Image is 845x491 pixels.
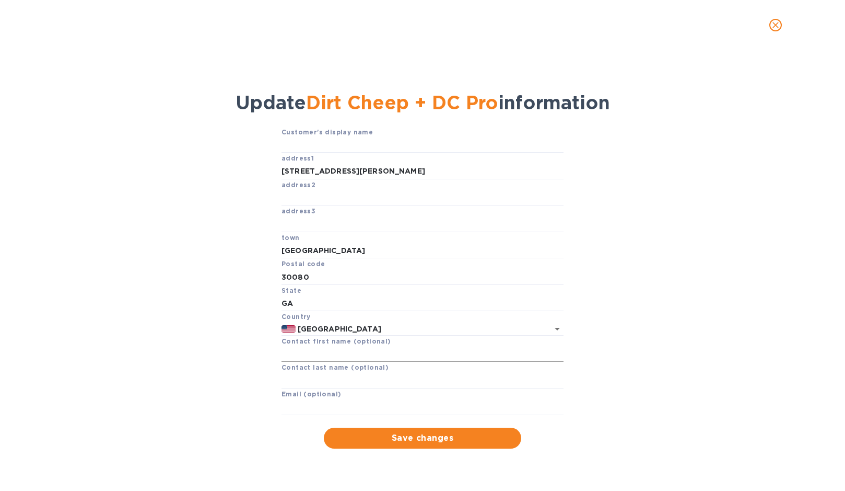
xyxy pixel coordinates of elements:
[306,91,498,114] span: Dirt Cheep + DC Pro
[281,154,314,162] b: address1
[324,428,521,449] button: Save changes
[550,322,565,336] button: Open
[281,234,300,242] b: town
[281,325,296,333] img: US
[281,313,311,321] b: Country
[281,363,389,371] b: Contact last name (optional)
[763,13,788,38] button: close
[281,207,315,215] b: address3
[281,390,341,398] b: Email (optional)
[281,128,373,136] b: Customer's display name
[236,91,610,114] span: Update information
[281,181,315,189] b: address2
[281,337,391,345] b: Contact first name (optional)
[281,287,301,294] b: State
[332,432,513,444] span: Save changes
[281,260,325,268] b: Postal code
